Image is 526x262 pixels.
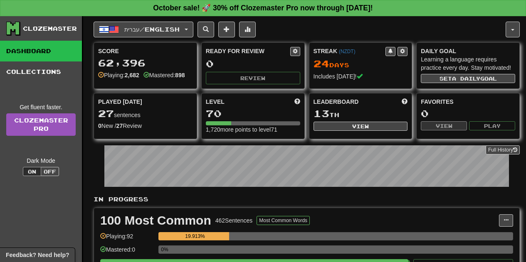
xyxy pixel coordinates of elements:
[206,125,300,134] div: 1,720 more points to level 71
[421,108,515,119] div: 0
[206,47,290,55] div: Ready for Review
[339,49,356,54] a: (NZDT)
[314,98,359,106] span: Leaderboard
[98,98,142,106] span: Played [DATE]
[100,245,154,259] div: Mastered: 0
[6,103,76,111] div: Get fluent faster.
[98,108,114,119] span: 27
[116,122,123,129] strong: 27
[94,195,520,203] p: In Progress
[6,113,76,136] a: ClozemasterPro
[257,216,310,225] button: Most Common Words
[421,47,515,55] div: Daily Goal
[100,232,154,246] div: Playing: 92
[486,145,520,154] button: Full History
[98,108,193,119] div: sentences
[421,74,515,83] button: Seta dailygoal
[153,4,373,12] strong: October sale! 🚀 30% off Clozemaster Pro now through [DATE]!
[402,98,407,106] span: This week in points, UTC
[94,22,193,37] button: עברית/English
[206,98,225,106] span: Level
[124,26,180,33] span: עברית / English
[98,58,193,68] div: 62,396
[206,108,300,119] div: 70
[314,122,408,131] button: View
[161,232,229,240] div: 19.913%
[98,71,139,79] div: Playing:
[41,167,59,176] button: Off
[175,72,185,78] strong: 898
[6,251,69,259] span: Open feedback widget
[100,214,211,227] div: 100 Most Common
[143,71,185,79] div: Mastered:
[314,72,408,81] div: Includes [DATE]!
[314,59,408,69] div: Day s
[23,24,77,33] div: Clozemaster
[314,58,329,69] span: 24
[206,59,300,69] div: 0
[198,22,214,37] button: Search sentences
[98,47,193,55] div: Score
[314,108,408,119] div: th
[6,157,76,165] div: Dark Mode
[23,167,41,176] button: On
[469,121,515,130] button: Play
[239,22,256,37] button: More stats
[125,72,139,78] strong: 2,682
[421,121,467,130] button: View
[218,22,235,37] button: Add sentence to collection
[421,55,515,72] div: Learning a language requires practice every day. Stay motivated!
[452,76,480,81] span: a daily
[314,47,386,55] div: Streak
[98,122,101,129] strong: 0
[98,122,193,130] div: New / Review
[206,72,300,84] button: Review
[314,108,329,119] span: 13
[421,98,515,106] div: Favorites
[294,98,300,106] span: Score more points to level up
[215,216,253,225] div: 462 Sentences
